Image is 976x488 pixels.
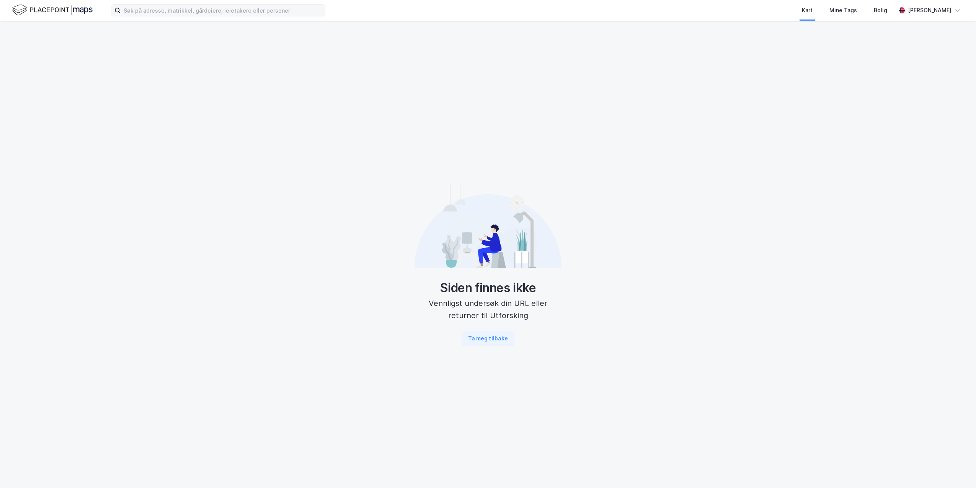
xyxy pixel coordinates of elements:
[415,297,561,322] div: Vennligst undersøk din URL eller returner til Utforsking
[938,451,976,488] iframe: Chat Widget
[12,3,93,17] img: logo.f888ab2527a4732fd821a326f86c7f29.svg
[908,6,952,15] div: [PERSON_NAME]
[121,5,325,16] input: Søk på adresse, matrikkel, gårdeiere, leietakere eller personer
[415,280,561,296] div: Siden finnes ikke
[802,6,813,15] div: Kart
[829,6,857,15] div: Mine Tags
[874,6,887,15] div: Bolig
[462,331,514,346] button: Ta meg tilbake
